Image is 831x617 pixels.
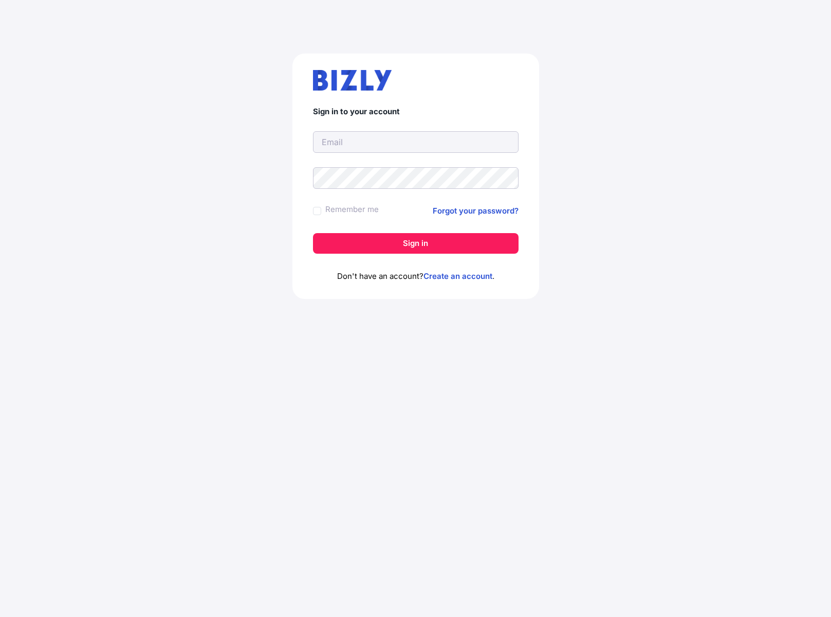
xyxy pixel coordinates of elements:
button: Sign in [313,233,519,254]
a: Forgot your password? [433,205,519,217]
a: Create an account [423,271,492,281]
img: bizly_logo.svg [313,70,392,91]
p: Don't have an account? . [313,270,519,283]
input: Email [313,131,519,153]
label: Remember me [325,203,379,216]
h4: Sign in to your account [313,107,519,117]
